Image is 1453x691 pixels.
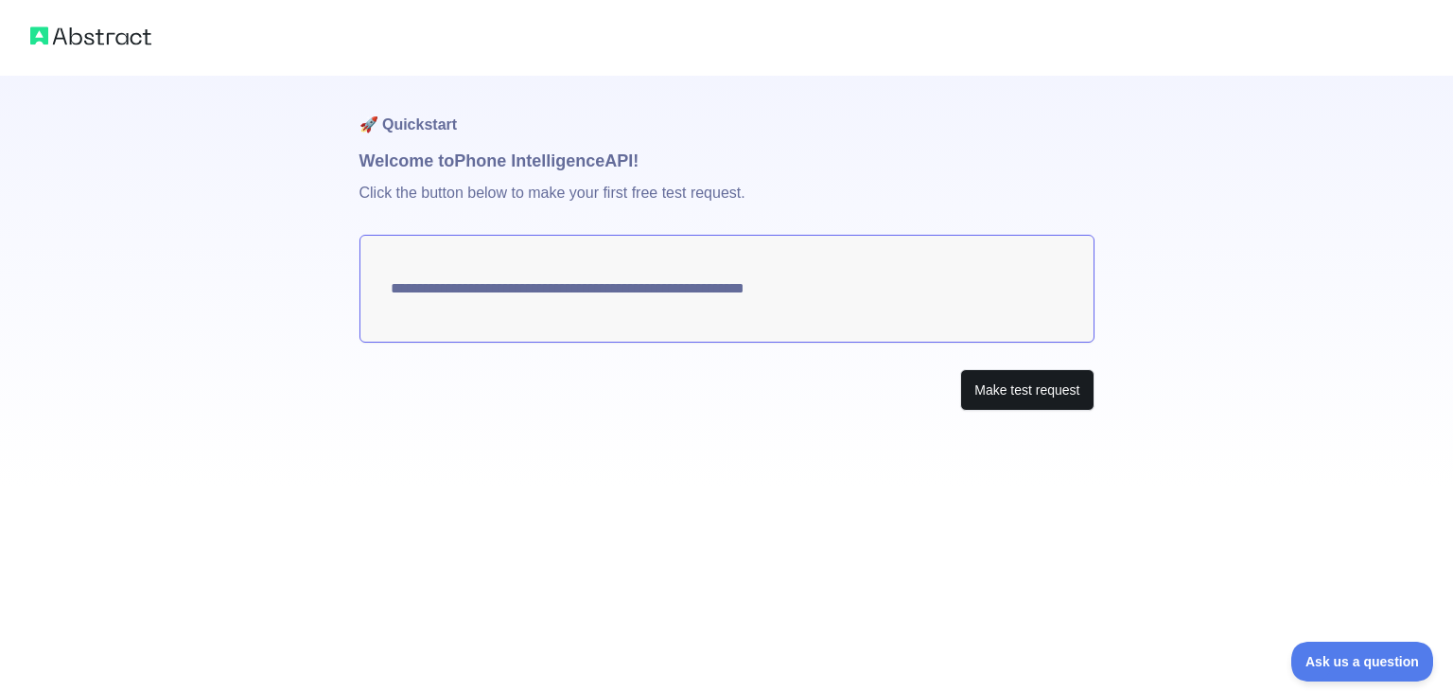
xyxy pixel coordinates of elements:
[30,23,151,49] img: Abstract logo
[359,148,1094,174] h1: Welcome to Phone Intelligence API!
[359,76,1094,148] h1: 🚀 Quickstart
[960,369,1094,412] button: Make test request
[359,174,1094,235] p: Click the button below to make your first free test request.
[1291,642,1434,682] iframe: Toggle Customer Support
